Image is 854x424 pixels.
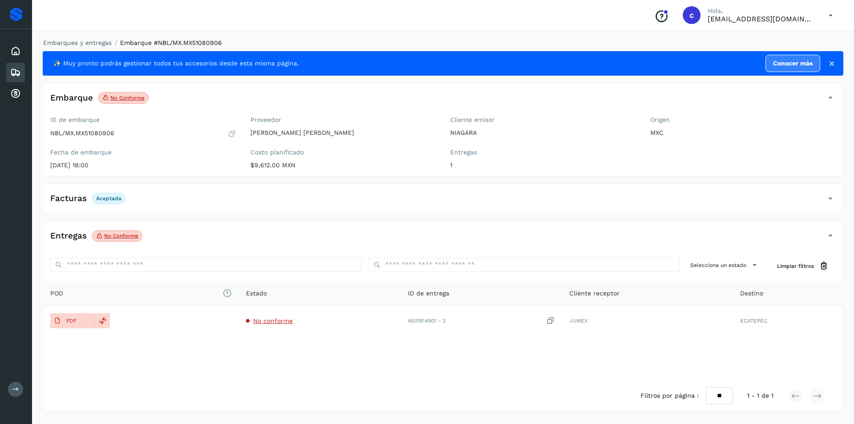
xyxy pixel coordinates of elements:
[777,262,814,270] span: Limpiar filtros
[50,93,93,103] h4: Embarque
[50,149,236,156] label: Fecha de embarque
[50,162,236,169] p: [DATE] 18:00
[96,195,121,202] p: Aceptada
[43,191,843,213] div: FacturasAceptada
[733,306,843,335] td: ECATEPEC
[43,90,843,113] div: EmbarqueNo conforme
[120,39,222,46] span: Embarque #NBL/MX.MX51080906
[6,84,25,104] div: Cuentas por cobrar
[250,116,436,124] label: Proveedor
[770,258,836,274] button: Limpiar filtros
[250,129,436,137] p: [PERSON_NAME] [PERSON_NAME]
[246,289,267,298] span: Estado
[43,228,843,250] div: EntregasNo conforme
[250,162,436,169] p: $9,612.00 MXN
[66,318,77,324] p: PDF
[650,116,836,124] label: Origen
[450,149,636,156] label: Entregas
[765,55,820,72] a: Conocer más
[43,38,843,48] nav: breadcrumb
[95,313,110,328] div: Reemplazar POD
[687,258,763,272] button: Selecciona un estado
[650,129,836,137] p: MXC
[50,116,236,124] label: ID de embarque
[562,306,733,335] td: JUMEX
[6,63,25,82] div: Embarques
[708,15,814,23] p: carlosvazqueztgc@gmail.com
[408,316,555,326] div: 4501814901 - 3
[708,7,814,15] p: Hola,
[50,313,95,328] button: PDF
[640,391,699,400] span: Filtros por página :
[43,39,112,46] a: Embarques y entregas
[104,233,138,239] p: No conforme
[53,59,299,68] span: ✨ Muy pronto podrás gestionar todos tus accesorios desde esta misma página.
[110,95,145,101] p: No conforme
[50,194,87,204] h4: Facturas
[747,391,773,400] span: 1 - 1 de 1
[253,317,293,324] span: No conforme
[50,129,114,137] p: NBL/MX.MX51080906
[50,289,232,298] span: POD
[450,116,636,124] label: Cliente emisor
[569,289,620,298] span: Cliente receptor
[740,289,763,298] span: Destino
[450,129,636,137] p: NIAGARA
[6,41,25,61] div: Inicio
[450,162,636,169] p: 1
[50,231,87,241] h4: Entregas
[408,289,449,298] span: ID de entrega
[250,149,436,156] label: Costo planificado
